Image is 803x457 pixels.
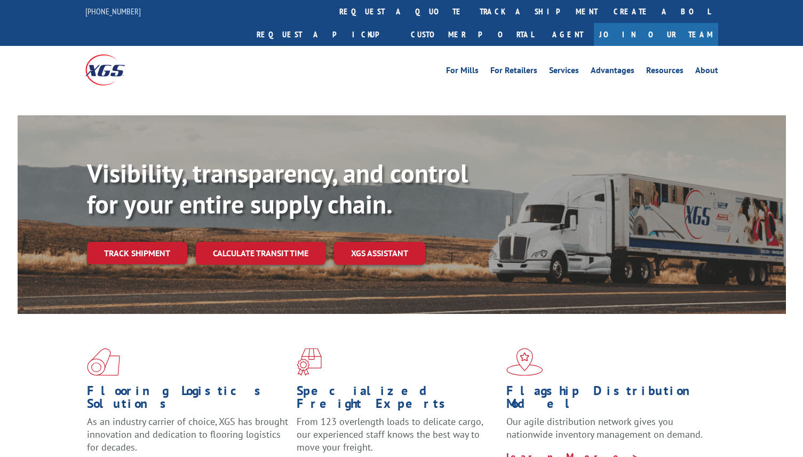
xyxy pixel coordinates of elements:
h1: Flooring Logistics Solutions [87,384,289,415]
img: xgs-icon-total-supply-chain-intelligence-red [87,348,120,376]
a: Advantages [591,66,634,78]
a: For Retailers [490,66,537,78]
a: [PHONE_NUMBER] [85,6,141,17]
a: XGS ASSISTANT [334,242,425,265]
a: Customer Portal [403,23,542,46]
a: Calculate transit time [196,242,325,265]
a: Agent [542,23,594,46]
span: As an industry carrier of choice, XGS has brought innovation and dedication to flooring logistics... [87,415,288,453]
a: Join Our Team [594,23,718,46]
a: Resources [646,66,683,78]
b: Visibility, transparency, and control for your entire supply chain. [87,156,468,220]
a: For Mills [446,66,479,78]
span: Our agile distribution network gives you nationwide inventory management on demand. [506,415,703,440]
a: Services [549,66,579,78]
h1: Specialized Freight Experts [297,384,498,415]
a: Request a pickup [249,23,403,46]
img: xgs-icon-focused-on-flooring-red [297,348,322,376]
a: About [695,66,718,78]
img: xgs-icon-flagship-distribution-model-red [506,348,543,376]
a: Track shipment [87,242,187,264]
h1: Flagship Distribution Model [506,384,708,415]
